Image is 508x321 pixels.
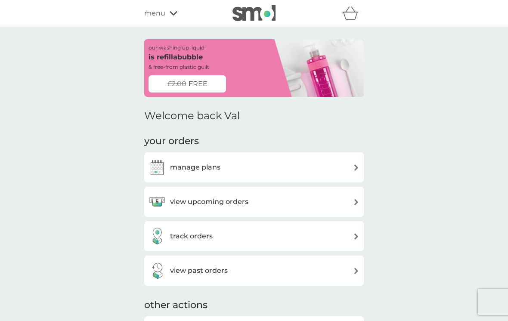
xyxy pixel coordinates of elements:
h3: manage plans [170,162,220,173]
h3: track orders [170,231,213,242]
h3: other actions [144,299,208,312]
img: smol [232,5,276,21]
img: arrow right [353,233,359,240]
span: FREE [189,78,208,90]
h2: Welcome back Val [144,110,240,122]
p: our washing up liquid [149,43,204,52]
img: arrow right [353,164,359,171]
span: menu [144,8,165,19]
img: arrow right [353,199,359,205]
p: & free-from plastic guilt [149,63,209,71]
p: is refillabubble [149,52,203,63]
h3: view past orders [170,265,228,276]
div: basket [342,5,364,22]
span: £2.00 [167,78,186,90]
h3: your orders [144,135,199,148]
h3: view upcoming orders [170,196,248,207]
img: arrow right [353,268,359,274]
